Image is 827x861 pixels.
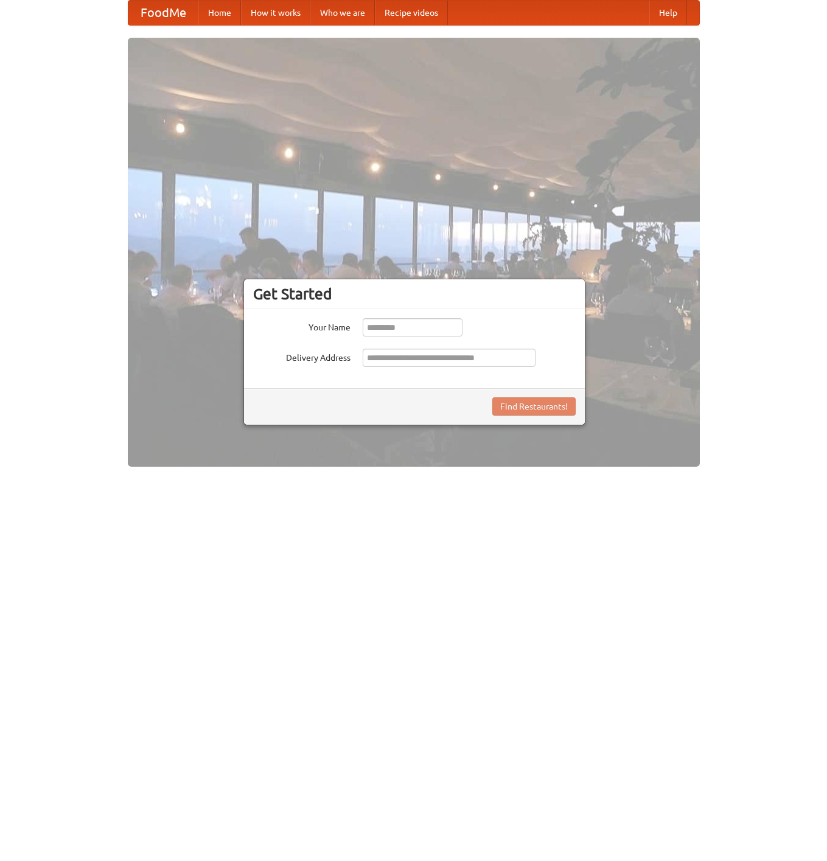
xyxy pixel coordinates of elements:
[253,349,351,364] label: Delivery Address
[253,285,576,303] h3: Get Started
[492,397,576,416] button: Find Restaurants!
[649,1,687,25] a: Help
[310,1,375,25] a: Who we are
[241,1,310,25] a: How it works
[253,318,351,333] label: Your Name
[375,1,448,25] a: Recipe videos
[128,1,198,25] a: FoodMe
[198,1,241,25] a: Home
